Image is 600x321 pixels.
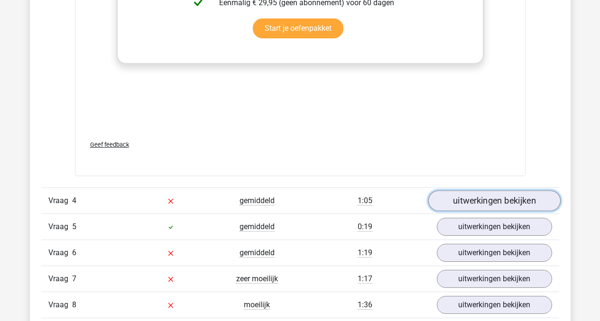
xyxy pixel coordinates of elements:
[358,222,372,232] span: 0:19
[72,274,76,283] span: 7
[358,248,372,258] span: 1:19
[240,248,275,258] span: gemiddeld
[253,18,343,38] a: Start je oefenpakket
[236,274,278,284] span: zeer moeilijk
[437,244,552,262] a: uitwerkingen bekijken
[240,222,275,232] span: gemiddeld
[437,296,552,314] a: uitwerkingen bekijken
[48,247,72,259] span: Vraag
[244,300,270,310] span: moeilijk
[358,274,372,284] span: 1:17
[437,270,552,288] a: uitwerkingen bekijken
[72,248,76,257] span: 6
[90,141,129,148] span: Geef feedback
[437,218,552,236] a: uitwerkingen bekijken
[358,196,372,205] span: 1:05
[72,300,76,309] span: 8
[48,195,72,206] span: Vraag
[358,300,372,310] span: 1:36
[240,196,275,205] span: gemiddeld
[72,196,76,205] span: 4
[48,221,72,232] span: Vraag
[48,273,72,285] span: Vraag
[48,299,72,311] span: Vraag
[428,191,560,212] a: uitwerkingen bekijken
[72,222,76,231] span: 5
